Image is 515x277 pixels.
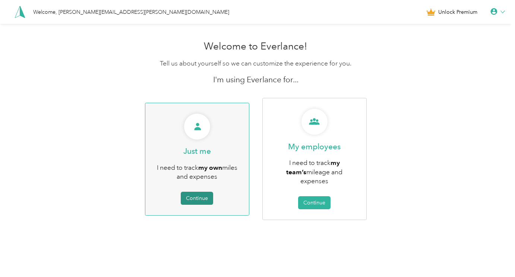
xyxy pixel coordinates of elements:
[288,141,341,152] p: My employees
[198,163,222,171] b: my own
[33,8,229,16] div: Welcome, [PERSON_NAME][EMAIL_ADDRESS][PERSON_NAME][DOMAIN_NAME]
[473,235,515,277] iframe: Everlance-gr Chat Button Frame
[183,146,211,156] p: Just me
[157,163,237,181] span: I need to track miles and expenses
[128,74,383,85] p: I'm using Everlance for...
[128,59,383,68] p: Tell us about yourself so we can customize the experience for you.
[286,159,342,185] span: I need to track mileage and expenses
[128,41,383,52] h1: Welcome to Everlance!
[298,196,331,209] button: Continue
[286,159,340,176] b: my team’s
[438,8,477,16] span: Unlock Premium
[181,192,213,205] button: Continue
